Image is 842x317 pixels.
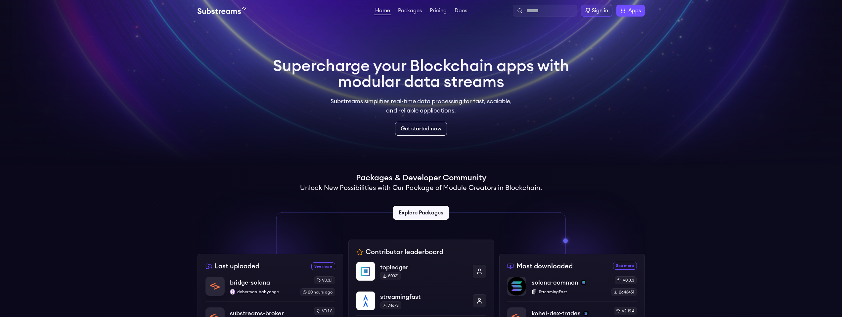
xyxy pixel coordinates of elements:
div: v0.3.1 [314,276,335,284]
a: Docs [453,8,468,15]
img: streamingfast [356,292,375,310]
a: Sign in [581,5,612,17]
h1: Packages & Developer Community [356,173,486,183]
p: Substreams simplifies real-time data processing for fast, scalable, and reliable applications. [326,97,516,115]
p: StreamingFast [532,289,606,294]
div: 74673 [380,301,401,309]
a: Packages [397,8,423,15]
img: Substream's logo [198,7,246,15]
p: doberman-babydoge [230,289,295,294]
div: 80321 [380,272,401,280]
p: solana-common [532,278,578,287]
a: solana-commonsolana-commonsolanaStreamingFastv0.3.32646451 [507,276,637,301]
img: solana-common [508,277,526,295]
div: 2646451 [611,288,637,296]
span: Apps [628,7,641,15]
a: streamingfaststreamingfast74673 [356,286,486,315]
a: Explore Packages [393,206,449,220]
a: See more recently uploaded packages [311,262,335,270]
div: Sign in [592,7,608,15]
a: Home [374,8,391,15]
h2: Unlock New Possibilities with Our Package of Module Creators in Blockchain. [300,183,542,193]
div: v0.3.3 [615,276,637,284]
img: solana [583,311,589,316]
img: bridge-solana [206,277,224,295]
p: bridge-solana [230,278,270,287]
a: topledgertopledger80321 [356,262,486,286]
h1: Supercharge your Blockchain apps with modular data streams [273,58,569,90]
p: topledger [380,263,467,272]
div: v2.19.4 [614,307,637,315]
img: solana [581,280,586,285]
a: bridge-solanabridge-solanadoberman-babydogedoberman-babydogev0.3.120 hours ago [205,276,335,301]
div: v0.1.8 [314,307,335,315]
a: Pricing [428,8,448,15]
p: streamingfast [380,292,467,301]
div: 20 hours ago [300,288,335,296]
a: Get started now [395,122,447,136]
a: See more most downloaded packages [613,262,637,270]
img: topledger [356,262,375,281]
img: doberman-babydoge [230,289,235,294]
